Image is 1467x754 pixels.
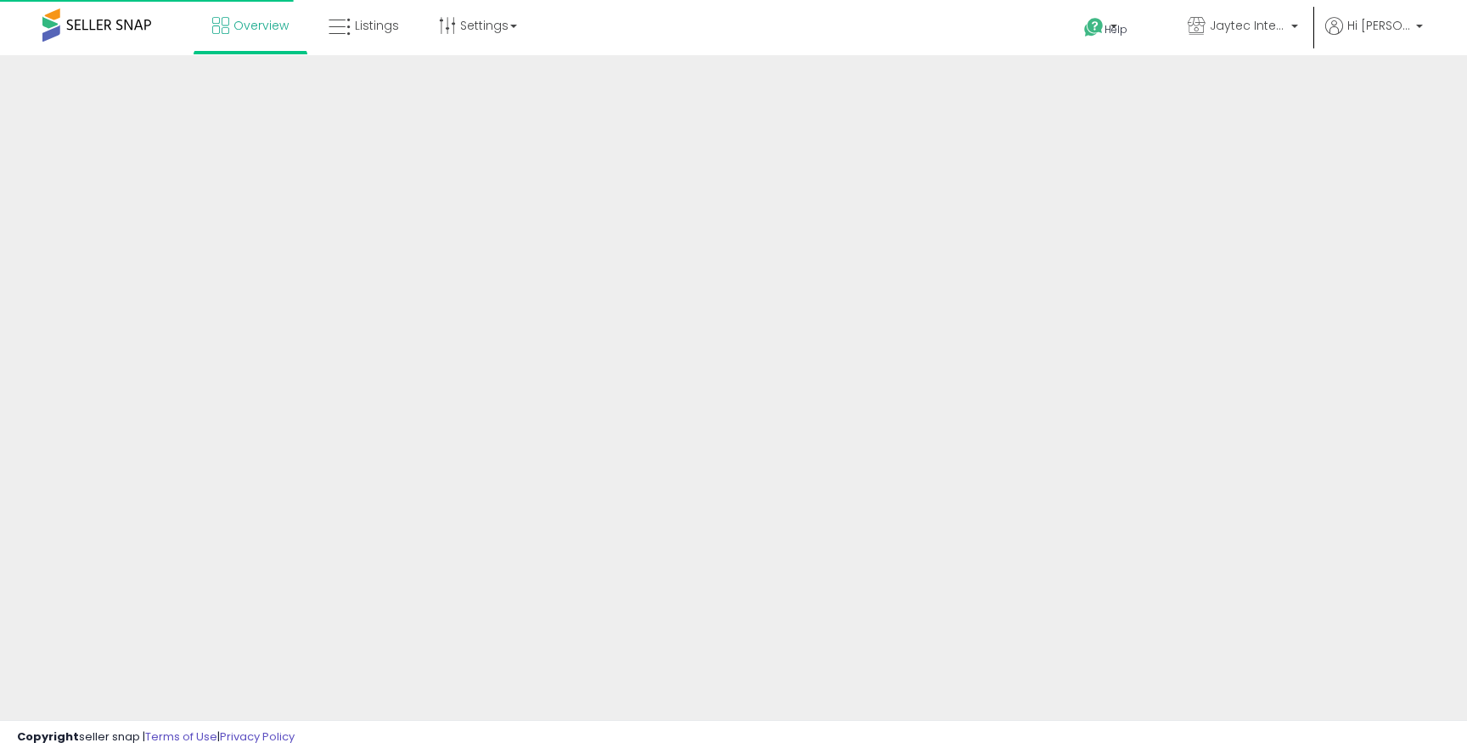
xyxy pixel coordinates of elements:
span: Hi [PERSON_NAME] [1347,17,1411,34]
strong: Copyright [17,729,79,745]
div: seller snap | | [17,729,295,746]
a: Terms of Use [145,729,217,745]
i: Get Help [1083,17,1104,38]
span: Jaytec International [1210,17,1286,34]
span: Listings [355,17,399,34]
a: Help [1071,4,1161,55]
span: Help [1104,22,1127,37]
span: Overview [233,17,289,34]
a: Hi [PERSON_NAME] [1325,17,1423,55]
a: Privacy Policy [220,729,295,745]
